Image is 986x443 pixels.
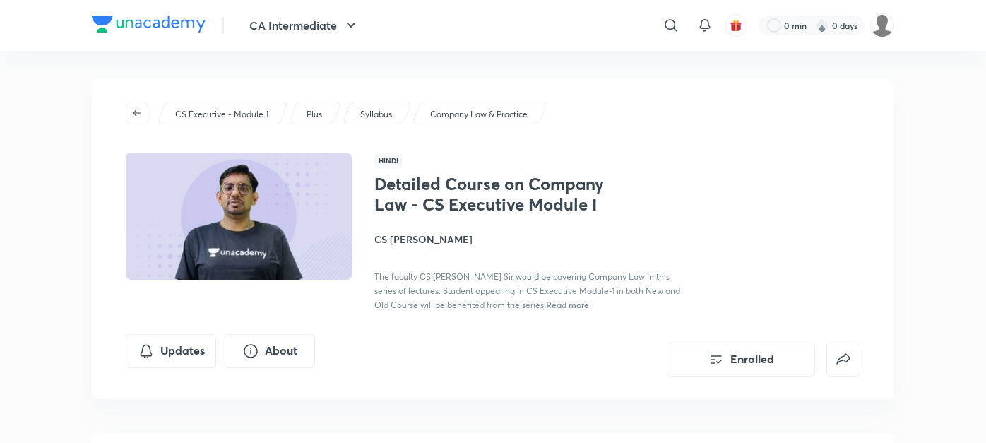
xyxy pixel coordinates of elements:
[124,151,354,281] img: Thumbnail
[430,108,528,121] p: Company Law & Practice
[428,108,530,121] a: Company Law & Practice
[374,232,691,247] h4: CS [PERSON_NAME]
[815,18,829,33] img: streak
[730,19,742,32] img: avatar
[126,334,216,368] button: Updates
[360,108,392,121] p: Syllabus
[92,16,206,36] a: Company Logo
[225,334,315,368] button: About
[374,153,403,168] span: Hindi
[175,108,268,121] p: CS Executive - Module 1
[304,108,325,121] a: Plus
[374,271,680,310] span: The faculty CS [PERSON_NAME] Sir would be covering Company Law in this series of lectures. Studen...
[173,108,271,121] a: CS Executive - Module 1
[546,299,589,310] span: Read more
[725,14,747,37] button: avatar
[358,108,395,121] a: Syllabus
[826,343,860,377] button: false
[307,108,322,121] p: Plus
[92,16,206,33] img: Company Logo
[667,343,815,377] button: Enrolled
[241,11,368,40] button: CA Intermediate
[374,174,605,215] h1: Detailed Course on Company Law - CS Executive Module I
[870,13,894,37] img: adnan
